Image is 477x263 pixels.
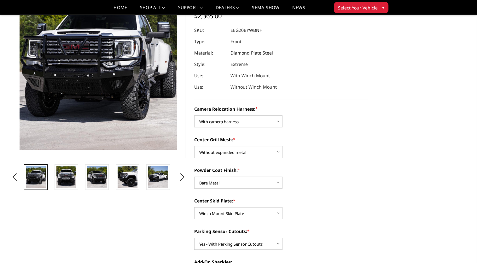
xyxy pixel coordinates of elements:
button: Next [177,172,187,182]
label: Powder Coat Finish: [194,167,368,173]
img: 2020-2023 GMC 2500-3500 - T2 Series - Extreme Front Bumper (receiver or winch) [56,166,76,188]
dt: Type: [194,36,226,47]
a: Support [178,5,203,15]
img: 2020-2023 GMC 2500-3500 - T2 Series - Extreme Front Bumper (receiver or winch) [26,166,46,188]
dt: Material: [194,47,226,59]
label: Camera Relocation Harness: [194,106,368,112]
span: ▾ [382,4,384,11]
label: Parking Sensor Cutouts: [194,228,368,235]
a: News [292,5,305,15]
label: Center Skid Plate: [194,197,368,204]
label: Center Grill Mesh: [194,136,368,143]
span: Select Your Vehicle [338,4,378,11]
img: 2020-2023 GMC 2500-3500 - T2 Series - Extreme Front Bumper (receiver or winch) [148,166,168,188]
dt: Style: [194,59,226,70]
dd: Extreme [230,59,248,70]
dd: Front [230,36,241,47]
a: shop all [140,5,166,15]
iframe: Chat Widget [445,233,477,263]
span: $2,365.00 [194,12,222,20]
a: SEMA Show [252,5,279,15]
dt: Use: [194,81,226,93]
dd: Without Winch Mount [230,81,277,93]
button: Select Your Vehicle [334,2,388,13]
button: Previous [10,172,20,182]
dt: SKU: [194,25,226,36]
img: 2020-2023 GMC 2500-3500 - T2 Series - Extreme Front Bumper (receiver or winch) [118,166,137,188]
dd: EEG20BYWBNH [230,25,263,36]
dd: With Winch Mount [230,70,270,81]
dt: Use: [194,70,226,81]
a: Home [113,5,127,15]
img: 2020-2023 GMC 2500-3500 - T2 Series - Extreme Front Bumper (receiver or winch) [87,166,107,188]
dd: Diamond Plate Steel [230,47,273,59]
a: Dealers [216,5,240,15]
